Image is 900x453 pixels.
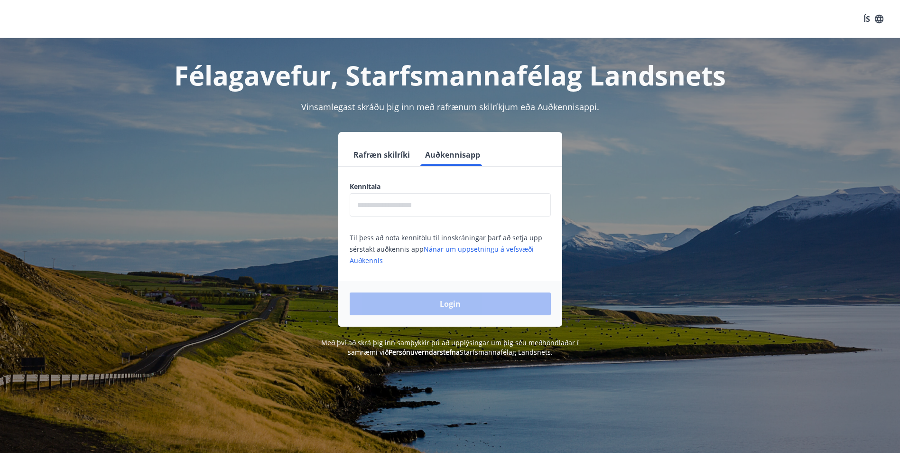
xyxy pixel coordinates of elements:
span: Til þess að nota kennitölu til innskráningar þarf að setja upp sérstakt auðkennis app [350,233,542,265]
button: Rafræn skilríki [350,143,414,166]
button: ÍS [858,10,889,28]
span: Með því að skrá þig inn samþykkir þú að upplýsingar um þig séu meðhöndlaðar í samræmi við Starfsm... [321,338,579,357]
span: Vinsamlegast skráðu þig inn með rafrænum skilríkjum eða Auðkennisappi. [301,101,599,113]
a: Nánar um uppsetningu á vefsvæði Auðkennis [350,245,534,265]
h1: Félagavefur, Starfsmannafélag Landsnets [120,57,780,93]
button: Auðkennisapp [421,143,484,166]
label: Kennitala [350,182,551,191]
a: Persónuverndarstefna [389,348,460,357]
